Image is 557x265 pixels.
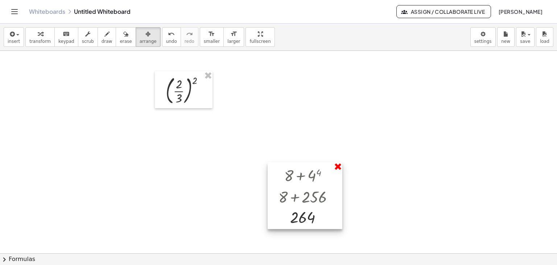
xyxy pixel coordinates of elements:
button: format_sizesmaller [200,27,224,47]
i: undo [168,30,175,38]
button: settings [470,27,496,47]
button: undoundo [162,27,181,47]
button: keyboardkeypad [54,27,78,47]
span: draw [102,39,112,44]
button: insert [4,27,24,47]
button: Toggle navigation [9,6,20,17]
button: load [536,27,553,47]
span: new [501,39,510,44]
span: smaller [204,39,220,44]
button: fullscreen [246,27,275,47]
span: larger [227,39,240,44]
button: new [497,27,515,47]
span: [PERSON_NAME] [498,8,542,15]
i: format_size [208,30,215,38]
span: redo [185,39,194,44]
span: save [520,39,530,44]
button: arrange [136,27,161,47]
span: keypad [58,39,74,44]
button: [PERSON_NAME] [492,5,548,18]
button: Assign / Collaborate Live [396,5,491,18]
span: erase [120,39,132,44]
span: scrub [82,39,94,44]
span: transform [29,39,51,44]
button: save [516,27,535,47]
span: fullscreen [249,39,271,44]
i: redo [186,30,193,38]
a: Whiteboards [29,8,65,15]
i: keyboard [63,30,70,38]
i: format_size [230,30,237,38]
button: erase [116,27,136,47]
button: transform [25,27,55,47]
span: arrange [140,39,157,44]
span: settings [474,39,492,44]
button: format_sizelarger [223,27,244,47]
button: draw [98,27,116,47]
span: Assign / Collaborate Live [403,8,485,15]
button: scrub [78,27,98,47]
button: redoredo [181,27,198,47]
span: undo [166,39,177,44]
span: insert [8,39,20,44]
span: load [540,39,549,44]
